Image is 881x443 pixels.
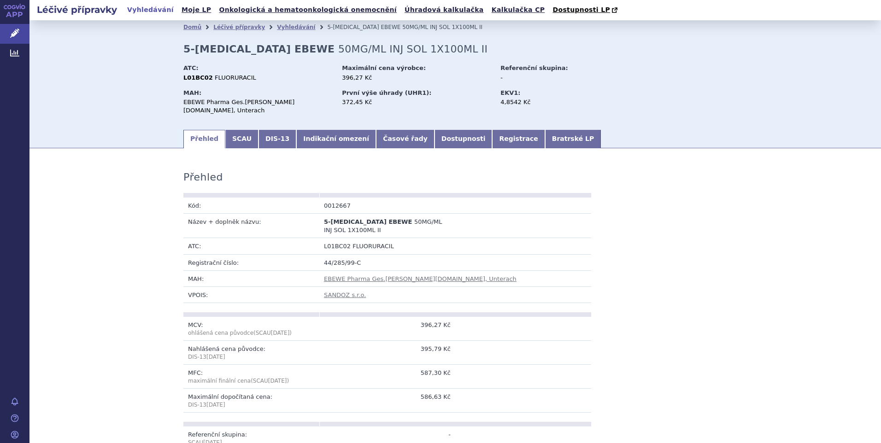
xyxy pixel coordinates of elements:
a: EBEWE Pharma Ges.[PERSON_NAME][DOMAIN_NAME], Unterach [324,275,517,282]
span: ohlášená cena původce [188,330,253,336]
a: Bratrské LP [545,130,601,148]
span: [DATE] [271,330,290,336]
a: SANDOZ s.r.o. [324,291,366,298]
p: maximální finální cena [188,377,315,385]
a: Vyhledávání [124,4,176,16]
td: Maximální dopočítaná cena: [183,389,319,413]
span: 50MG/ML INJ SOL 1X100ML II [324,218,442,233]
h2: Léčivé přípravky [29,3,124,16]
strong: 5-[MEDICAL_DATA] EBEWE [183,43,335,55]
a: Dostupnosti LP [550,4,622,17]
p: DIS-13 [188,353,315,361]
td: MAH: [183,270,319,286]
td: VPOIS: [183,287,319,303]
td: Název + doplněk názvu: [183,214,319,238]
a: DIS-13 [258,130,296,148]
div: 396,27 Kč [342,74,492,82]
span: [DATE] [268,378,287,384]
span: FLUORURACIL [215,74,256,81]
div: 4,8542 Kč [500,98,604,106]
strong: Maximální cena výrobce: [342,64,426,71]
a: Časové řady [376,130,435,148]
span: FLUORURACIL [352,243,394,250]
td: 396,27 Kč [319,317,455,341]
a: SCAU [225,130,258,148]
a: Domů [183,24,201,30]
td: Kód: [183,198,319,214]
strong: ATC: [183,64,199,71]
td: 0012667 [319,198,455,214]
td: 586,63 Kč [319,389,455,413]
span: 50MG/ML INJ SOL 1X100ML II [402,24,482,30]
span: 50MG/ML INJ SOL 1X100ML II [338,43,487,55]
span: Dostupnosti LP [552,6,610,13]
strong: Referenční skupina: [500,64,568,71]
a: Moje LP [179,4,214,16]
td: MFC: [183,365,319,389]
a: Indikační omezení [296,130,376,148]
strong: MAH: [183,89,201,96]
strong: L01BC02 [183,74,213,81]
td: 587,30 Kč [319,365,455,389]
td: Registrační číslo: [183,254,319,270]
a: Onkologická a hematoonkologická onemocnění [216,4,399,16]
span: L01BC02 [324,243,351,250]
a: Úhradová kalkulačka [402,4,487,16]
div: EBEWE Pharma Ges.[PERSON_NAME][DOMAIN_NAME], Unterach [183,98,333,115]
span: [DATE] [206,402,225,408]
td: MCV: [183,317,319,341]
p: DIS-13 [188,401,315,409]
h3: Přehled [183,171,223,183]
td: ATC: [183,238,319,254]
span: 5-[MEDICAL_DATA] EBEWE [324,218,412,225]
td: 44/285/99-C [319,254,591,270]
a: Přehled [183,130,225,148]
td: Nahlášená cena původce: [183,341,319,365]
a: Registrace [492,130,545,148]
span: [DATE] [206,354,225,360]
a: Léčivé přípravky [213,24,265,30]
a: Vyhledávání [277,24,315,30]
strong: První výše úhrady (UHR1): [342,89,431,96]
strong: EKV1: [500,89,520,96]
span: (SCAU ) [188,330,292,336]
span: (SCAU ) [251,378,289,384]
div: 372,45 Kč [342,98,492,106]
span: 5-[MEDICAL_DATA] EBEWE [327,24,400,30]
td: 395,79 Kč [319,341,455,365]
div: - [500,74,604,82]
a: Dostupnosti [435,130,493,148]
a: Kalkulačka CP [489,4,548,16]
